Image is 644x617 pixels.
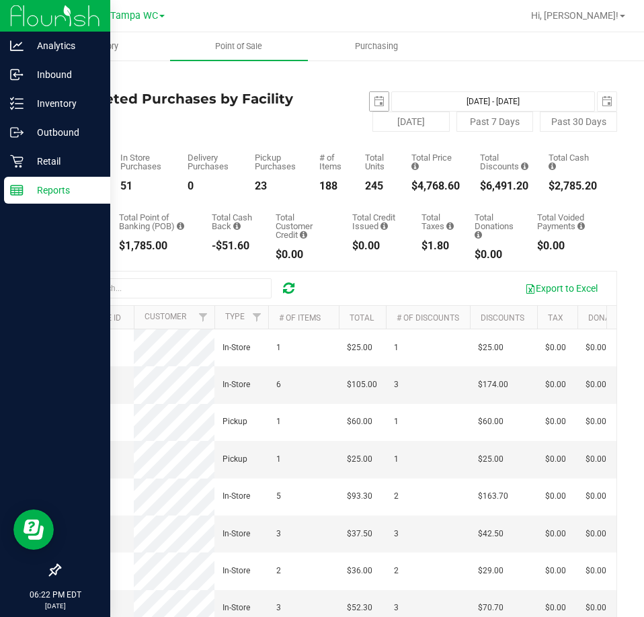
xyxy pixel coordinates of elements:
[480,181,528,192] div: $6,491.20
[276,490,281,503] span: 5
[319,181,345,192] div: 188
[475,249,517,260] div: $0.00
[352,213,402,231] div: Total Credit Issued
[365,153,391,171] div: Total Units
[10,68,24,81] inline-svg: Inbound
[394,528,399,540] span: 3
[586,602,606,614] span: $0.00
[347,378,377,391] span: $105.00
[456,112,534,132] button: Past 7 Days
[145,312,186,321] a: Customer
[478,565,504,577] span: $29.00
[478,378,508,391] span: $174.00
[540,112,617,132] button: Past 30 Days
[347,341,372,354] span: $25.00
[380,222,388,231] i: Sum of all account credit issued for all refunds from returned purchases in the date range.
[531,10,618,21] span: Hi, [PERSON_NAME]!
[394,415,399,428] span: 1
[586,378,606,391] span: $0.00
[481,313,524,323] a: Discounts
[545,378,566,391] span: $0.00
[421,241,454,251] div: $1.80
[545,415,566,428] span: $0.00
[475,231,482,239] i: Sum of all round-up-to-next-dollar total price adjustments for all purchases in the date range.
[478,528,504,540] span: $42.50
[598,92,616,111] span: select
[347,528,372,540] span: $37.50
[233,222,241,231] i: Sum of the cash-back amounts from rounded-up electronic payments for all purchases in the date ra...
[10,39,24,52] inline-svg: Analytics
[225,312,245,321] a: Type
[24,95,104,112] p: Inventory
[586,453,606,466] span: $0.00
[120,153,167,171] div: In Store Purchases
[120,181,167,192] div: 51
[372,112,450,132] button: [DATE]
[394,490,399,503] span: 2
[394,341,399,354] span: 1
[478,602,504,614] span: $70.70
[197,40,280,52] span: Point of Sale
[188,181,235,192] div: 0
[537,241,597,251] div: $0.00
[223,565,250,577] span: In-Store
[177,222,184,231] i: Sum of the successful, non-voided point-of-banking payment transactions, both via payment termina...
[10,183,24,197] inline-svg: Reports
[516,277,606,300] button: Export to Excel
[478,490,508,503] span: $163.70
[223,528,250,540] span: In-Store
[446,222,454,231] i: Sum of the total taxes for all purchases in the date range.
[13,509,54,550] iframe: Resource center
[24,182,104,198] p: Reports
[276,378,281,391] span: 6
[119,213,192,231] div: Total Point of Banking (POB)
[192,306,214,329] a: Filter
[411,153,460,171] div: Total Price
[276,415,281,428] span: 1
[586,565,606,577] span: $0.00
[365,181,391,192] div: 245
[212,213,255,231] div: Total Cash Back
[411,181,460,192] div: $4,768.60
[24,38,104,54] p: Analytics
[24,124,104,140] p: Outbound
[394,453,399,466] span: 1
[319,153,345,171] div: # of Items
[279,313,321,323] a: # of Items
[521,162,528,171] i: Sum of the discount values applied to the all purchases in the date range.
[347,602,372,614] span: $52.30
[577,222,585,231] i: Sum of all voided payment transaction amounts, excluding tips and transaction fees, for all purch...
[586,341,606,354] span: $0.00
[478,341,504,354] span: $25.00
[308,32,446,60] a: Purchasing
[10,126,24,139] inline-svg: Outbound
[394,565,399,577] span: 2
[347,415,372,428] span: $60.00
[478,453,504,466] span: $25.00
[255,153,299,171] div: Pickup Purchases
[6,601,104,611] p: [DATE]
[223,602,250,614] span: In-Store
[586,490,606,503] span: $0.00
[545,565,566,577] span: $0.00
[588,313,628,323] a: Donation
[394,602,399,614] span: 3
[537,213,597,231] div: Total Voided Payments
[59,91,338,121] h4: Completed Purchases by Facility Report
[223,490,250,503] span: In-Store
[545,341,566,354] span: $0.00
[548,313,563,323] a: Tax
[24,153,104,169] p: Retail
[549,153,597,171] div: Total Cash
[549,162,556,171] i: Sum of the successful, non-voided cash payment transactions for all purchases in the date range. ...
[255,181,299,192] div: 23
[397,313,459,323] a: # of Discounts
[350,313,374,323] a: Total
[347,490,372,503] span: $93.30
[276,213,332,239] div: Total Customer Credit
[6,589,104,601] p: 06:22 PM EDT
[170,32,308,60] a: Point of Sale
[110,10,158,22] span: Tampa WC
[276,602,281,614] span: 3
[421,213,454,231] div: Total Taxes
